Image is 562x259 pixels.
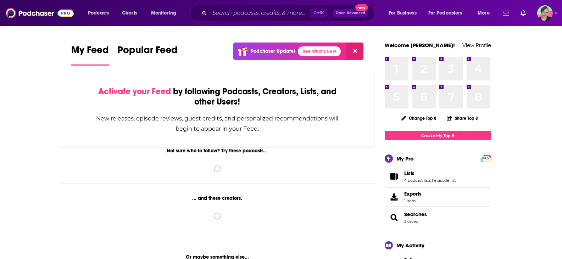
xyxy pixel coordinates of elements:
div: My Activity [396,242,424,249]
button: Change Top 8 [397,114,441,123]
div: Not sure who to follow? Try these podcasts... [60,148,375,154]
a: Popular Feed [117,44,178,66]
span: My Feed [71,44,109,60]
button: open menu [83,7,118,19]
a: PRO [482,156,490,161]
img: User Profile [537,5,553,21]
img: Podchaser - Follow, Share and Rate Podcasts [6,6,74,20]
button: Share Top 8 [446,111,478,125]
div: ... and these creators. [60,195,375,201]
div: New releases, episode reviews, guest credits, and personalized recommendations will begin to appe... [96,113,339,134]
span: Popular Feed [117,44,178,60]
span: Monitoring [151,8,176,18]
span: Charts [122,8,137,18]
a: My Feed [71,44,109,66]
a: Show notifications dropdown [518,7,529,19]
span: Logged in as LizDVictoryBelt [537,5,553,21]
a: Exports [385,187,491,207]
a: Lists [387,171,401,181]
button: open menu [384,7,425,19]
input: Search podcasts, credits, & more... [210,7,310,19]
span: Activate your Feed [98,86,171,97]
button: open menu [473,7,499,19]
span: New [355,4,368,11]
a: Welcome [PERSON_NAME]! [385,42,455,49]
a: 3 saved [404,219,418,224]
span: Exports [404,191,422,197]
a: Searches [387,213,401,223]
a: Lists [404,170,456,176]
p: Podchaser Update! [251,48,295,54]
span: Searches [385,208,491,227]
a: See What's New [298,46,341,56]
button: Open AdvancedNew [333,9,368,17]
div: Search podcasts, credits, & more... [197,5,381,21]
a: Create My Top 8 [385,131,491,140]
a: View Profile [462,42,491,49]
a: 1 episode list [432,178,456,183]
span: Exports [387,192,401,202]
span: Podcasts [88,8,109,18]
span: Open Advanced [336,11,365,15]
span: For Business [389,8,417,18]
span: Ctrl K [310,9,327,18]
button: Show profile menu [537,5,553,21]
div: by following Podcasts, Creators, Lists, and other Users! [96,86,339,107]
span: More [478,8,490,18]
div: My Pro [396,155,414,162]
a: Searches [404,211,427,218]
a: Charts [117,7,141,19]
span: For Podcasters [428,8,462,18]
a: 4 podcast lists [404,178,431,183]
button: open menu [146,7,185,19]
span: 1 item [404,198,422,203]
button: open menu [424,7,473,19]
span: Lists [385,167,491,186]
a: Show notifications dropdown [500,7,512,19]
span: Lists [404,170,414,176]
